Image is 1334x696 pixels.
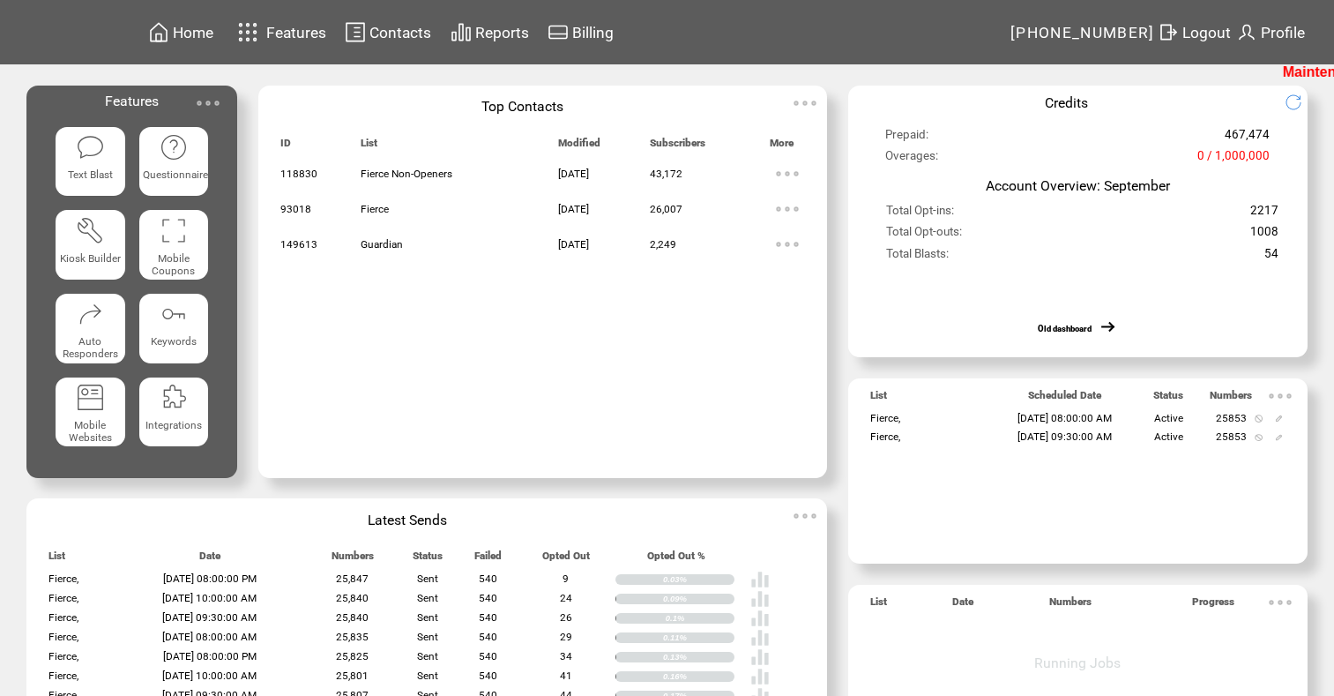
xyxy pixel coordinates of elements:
[417,650,438,662] span: Sent
[1017,412,1112,424] span: [DATE] 08:00:00 AM
[1236,21,1257,43] img: profile.svg
[139,378,209,447] a: Integrations
[1045,94,1088,111] span: Credits
[666,613,734,624] div: 0.1%
[160,300,188,328] img: keywords.svg
[1038,324,1092,333] a: Old dashboard
[162,670,257,682] span: [DATE] 10:00:00 AM
[750,667,770,686] img: poll%20-%20white.svg
[885,149,938,170] span: Overages:
[986,177,1170,194] span: Account Overview: September
[885,128,928,149] span: Prepaid:
[1153,389,1183,409] span: Status
[479,670,497,682] span: 540
[542,550,590,570] span: Opted Out
[1264,247,1278,268] span: 54
[1233,19,1308,46] a: Profile
[647,550,705,570] span: Opted Out %
[1155,19,1233,46] a: Logout
[1034,655,1121,671] span: Running Jobs
[63,335,118,360] span: Auto Responders
[48,611,78,624] span: Fierce,
[560,611,572,624] span: 26
[1263,585,1298,620] img: ellypsis.svg
[479,650,497,662] span: 540
[886,225,962,246] span: Total Opt-outs:
[1285,94,1315,111] img: refresh.png
[148,21,169,43] img: home.svg
[750,647,770,667] img: poll%20-%20white.svg
[48,573,78,585] span: Fierce,
[572,24,614,41] span: Billing
[336,573,369,585] span: 25,847
[560,631,572,643] span: 29
[368,512,447,528] span: Latest Sends
[560,670,572,682] span: 41
[558,168,589,180] span: [DATE]
[770,156,805,191] img: ellypsis.svg
[1154,430,1183,443] span: Active
[160,383,188,411] img: integrations.svg
[163,573,257,585] span: [DATE] 08:00:00 PM
[417,631,438,643] span: Sent
[1049,595,1092,616] span: Numbers
[870,595,887,616] span: List
[145,19,216,46] a: Home
[139,127,209,197] a: Questionnaire
[332,550,374,570] span: Numbers
[76,383,104,411] img: mobile-websites.svg
[1028,389,1101,409] span: Scheduled Date
[145,419,202,431] span: Integrations
[336,650,369,662] span: 25,825
[361,238,403,251] span: Guardian
[199,550,220,570] span: Date
[1192,595,1234,616] span: Progress
[1261,24,1305,41] span: Profile
[361,168,452,180] span: Fierce Non-Openers
[663,632,734,643] div: 0.11%
[48,631,78,643] span: Fierce,
[336,631,369,643] span: 25,835
[48,592,78,604] span: Fierce,
[56,210,125,280] a: Kiosk Builder
[650,137,705,157] span: Subscribers
[750,570,770,589] img: poll%20-%20white.svg
[105,93,159,109] span: Features
[266,24,326,41] span: Features
[280,168,317,180] span: 118830
[162,611,257,624] span: [DATE] 09:30:00 AM
[48,670,78,682] span: Fierce,
[1275,434,1283,442] img: edit.svg
[190,86,226,121] img: ellypsis.svg
[1250,204,1278,225] span: 2217
[280,203,311,215] span: 93018
[663,671,734,682] div: 0.16%
[152,252,195,277] span: Mobile Coupons
[139,210,209,280] a: Mobile Coupons
[56,127,125,197] a: Text Blast
[448,19,532,46] a: Reports
[345,21,366,43] img: contacts.svg
[361,203,389,215] span: Fierce
[76,133,104,161] img: text-blast.svg
[770,191,805,227] img: ellypsis.svg
[650,168,682,180] span: 43,172
[417,573,438,585] span: Sent
[413,550,443,570] span: Status
[479,573,497,585] span: 540
[1182,24,1231,41] span: Logout
[474,550,502,570] span: Failed
[69,419,112,444] span: Mobile Websites
[60,252,121,265] span: Kiosk Builder
[417,670,438,682] span: Sent
[160,216,188,244] img: coupons.svg
[48,550,65,570] span: List
[1210,389,1252,409] span: Numbers
[162,592,257,604] span: [DATE] 10:00:00 AM
[952,595,973,616] span: Date
[870,389,887,409] span: List
[663,574,734,585] div: 0.03%
[173,24,213,41] span: Home
[548,21,569,43] img: creidtcard.svg
[750,589,770,609] img: poll%20-%20white.svg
